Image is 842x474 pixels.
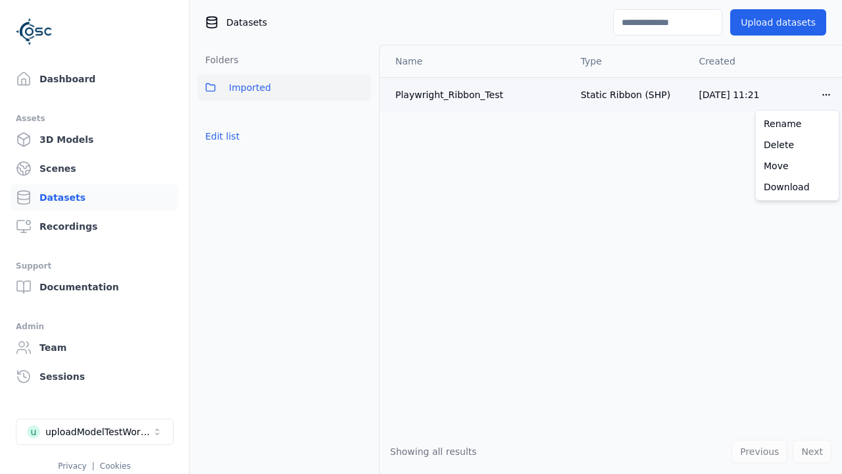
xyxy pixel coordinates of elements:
[758,134,836,155] a: Delete
[758,176,836,197] a: Download
[758,113,836,134] a: Rename
[758,155,836,176] a: Move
